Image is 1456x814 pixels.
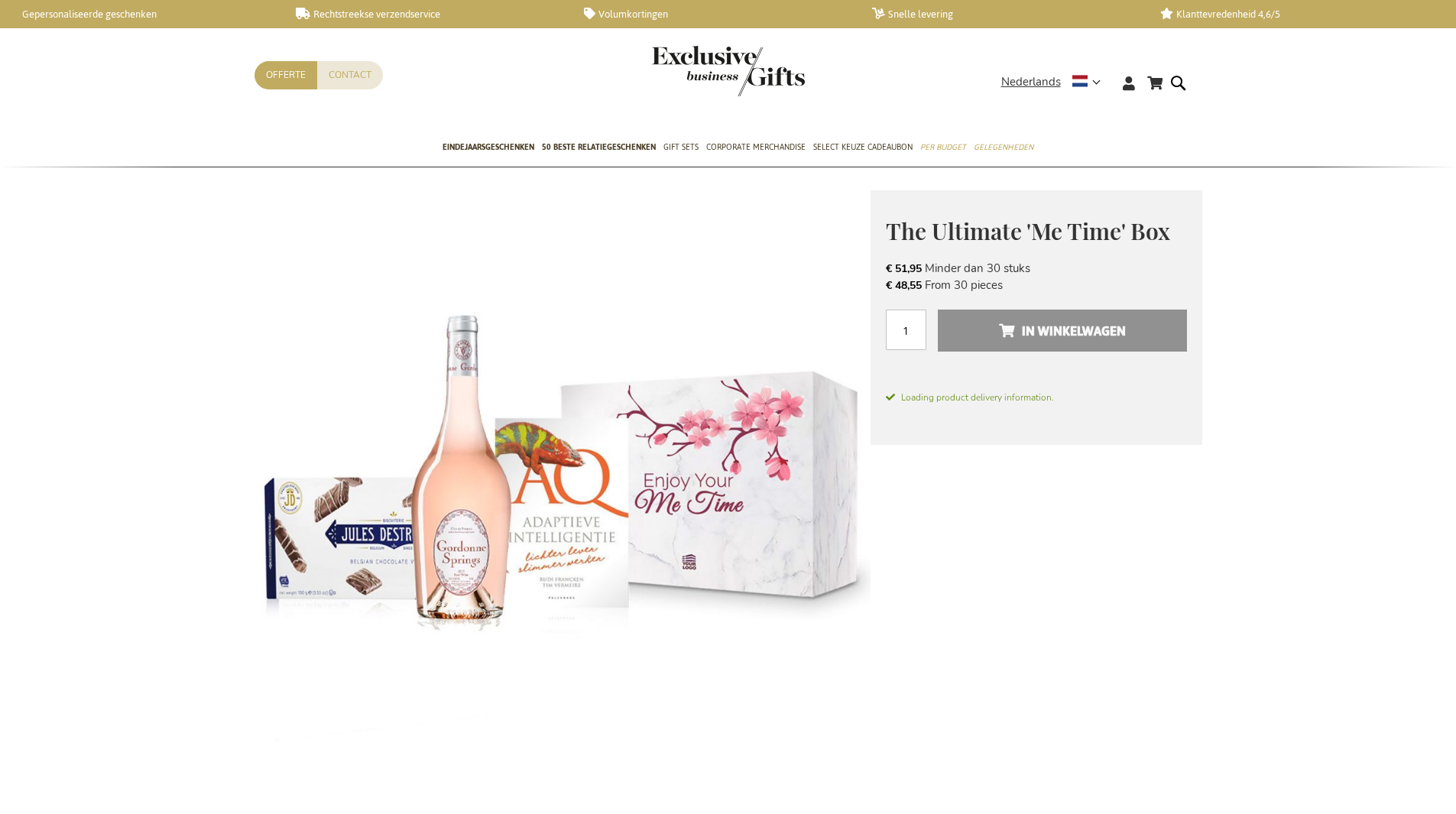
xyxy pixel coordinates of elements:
li: From 30 pieces [886,277,1187,293]
span: Loading product delivery information. [886,391,1187,404]
a: Select Keuze Cadeaubon [813,129,913,167]
a: store logo [652,46,728,96]
span: Eindejaarsgeschenken [443,139,534,155]
a: Gift Sets [663,129,699,167]
a: Volumkortingen [584,8,848,21]
a: Klanttevredenheid 4,6/5 [1160,8,1424,21]
span: Gelegenheden [974,139,1033,155]
span: 50 beste relatiegeschenken [542,139,656,155]
span: Gift Sets [663,139,699,155]
a: Contact [317,61,383,89]
li: Minder dan 30 stuks [886,260,1187,277]
a: Offerte [255,61,317,89]
a: Gelegenheden [974,129,1033,167]
span: Select Keuze Cadeaubon [813,139,913,155]
img: Exclusive Business gifts logo [652,46,805,96]
span: The Ultimate 'Me Time' Box [886,216,1170,246]
input: Aantal [886,310,926,350]
span: € 51,95 [886,261,922,276]
span: Corporate Merchandise [706,139,806,155]
span: Per Budget [920,139,966,155]
span: € 48,55 [886,278,922,293]
img: The Ultimate 'Me Time' Box [255,190,871,806]
a: Gepersonaliseerde geschenken [8,8,271,21]
a: Snelle levering [872,8,1136,21]
a: 50 beste relatiegeschenken [542,129,656,167]
a: Rechtstreekse verzendservice [296,8,559,21]
span: Nederlands [1001,73,1061,91]
a: Corporate Merchandise [706,129,806,167]
a: Eindejaarsgeschenken [443,129,534,167]
a: Per Budget [920,129,966,167]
